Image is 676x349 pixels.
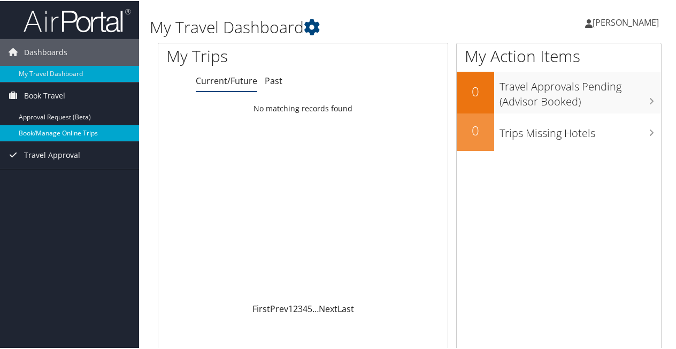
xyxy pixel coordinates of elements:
h3: Travel Approvals Pending (Advisor Booked) [500,73,661,108]
a: Prev [270,302,288,314]
h1: My Trips [166,44,319,66]
h2: 0 [457,81,494,100]
a: Next [319,302,337,314]
h1: My Travel Dashboard [150,15,496,37]
h1: My Action Items [457,44,661,66]
a: 1 [288,302,293,314]
a: 5 [308,302,312,314]
a: [PERSON_NAME] [585,5,670,37]
a: Past [265,74,282,86]
img: airportal-logo.png [24,7,130,32]
span: [PERSON_NAME] [593,16,659,27]
a: 4 [303,302,308,314]
h3: Trips Missing Hotels [500,119,661,140]
a: Last [337,302,354,314]
a: 0Trips Missing Hotels [457,112,661,150]
span: … [312,302,319,314]
a: First [252,302,270,314]
a: 3 [298,302,303,314]
span: Book Travel [24,81,65,108]
a: 2 [293,302,298,314]
h2: 0 [457,120,494,139]
td: No matching records found [158,98,448,117]
a: 0Travel Approvals Pending (Advisor Booked) [457,71,661,112]
span: Dashboards [24,38,67,65]
span: Travel Approval [24,141,80,168]
a: Current/Future [196,74,257,86]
